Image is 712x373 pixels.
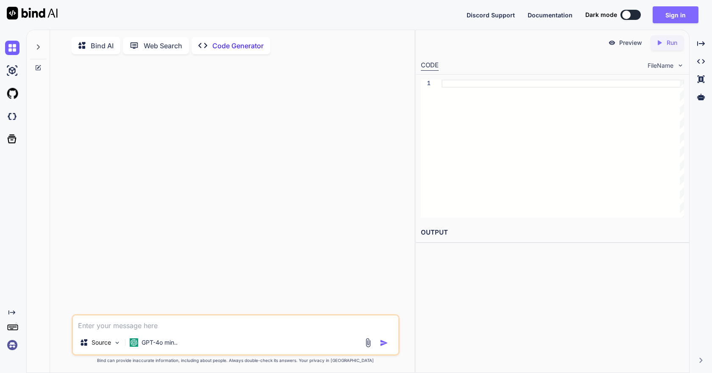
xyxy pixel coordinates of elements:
[421,61,439,71] div: CODE
[667,39,677,47] p: Run
[467,11,515,19] span: Discord Support
[212,41,264,51] p: Code Generator
[7,7,58,19] img: Bind AI
[144,41,182,51] p: Web Search
[467,11,515,19] button: Discord Support
[608,39,616,47] img: preview
[585,11,617,19] span: Dark mode
[72,357,399,364] p: Bind can provide inaccurate information, including about people. Always double-check its answers....
[5,109,19,124] img: darkCloudIdeIcon
[5,41,19,55] img: chat
[619,39,642,47] p: Preview
[5,86,19,101] img: githubLight
[92,338,111,347] p: Source
[91,41,114,51] p: Bind AI
[142,338,178,347] p: GPT-4o min..
[648,61,673,70] span: FileName
[5,64,19,78] img: ai-studio
[653,6,698,23] button: Sign in
[528,11,573,19] span: Documentation
[114,339,121,346] img: Pick Models
[380,339,388,347] img: icon
[416,223,689,243] h2: OUTPUT
[130,338,138,347] img: GPT-4o mini
[363,338,373,348] img: attachment
[677,62,684,69] img: chevron down
[528,11,573,19] button: Documentation
[421,80,431,88] div: 1
[5,338,19,352] img: signin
